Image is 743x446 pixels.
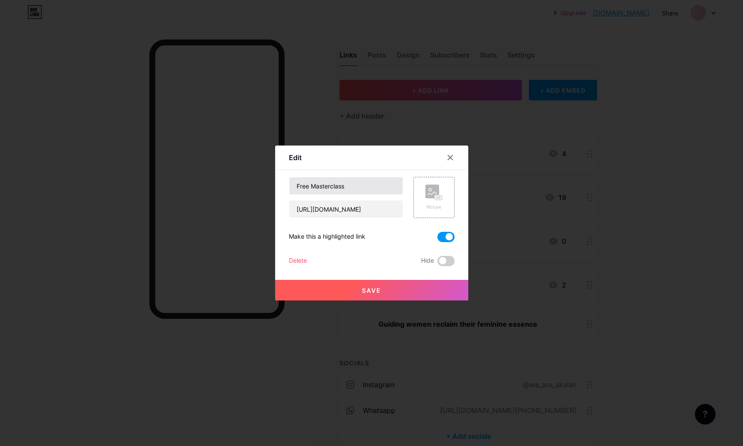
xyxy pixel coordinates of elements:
[289,152,302,163] div: Edit
[289,256,307,266] div: Delete
[289,200,403,218] input: URL
[275,280,468,300] button: Save
[289,232,365,242] div: Make this a highlighted link
[289,177,403,194] input: Title
[362,287,381,294] span: Save
[425,204,443,210] div: Picture
[421,256,434,266] span: Hide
